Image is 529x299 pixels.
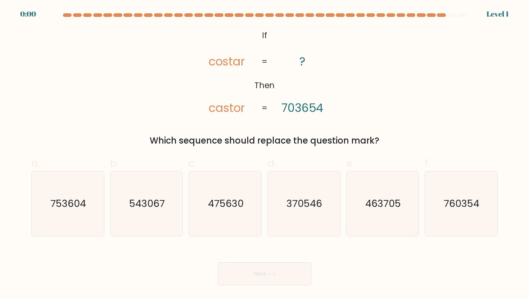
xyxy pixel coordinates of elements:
span: a. [31,156,40,170]
text: 543067 [129,197,165,210]
text: 760354 [444,197,480,210]
tspan: ? [299,53,306,69]
text: 370546 [287,197,322,210]
span: e. [346,156,354,170]
text: 753604 [51,197,86,210]
span: d. [267,156,276,170]
tspan: Then [254,80,275,91]
tspan: castor [208,100,245,116]
tspan: costar [208,53,245,69]
tspan: = [262,103,267,114]
span: c. [189,156,196,170]
div: 0:00 [20,9,36,19]
button: Next [218,262,311,285]
div: Level 1 [487,9,509,19]
span: f. [425,156,430,170]
text: 463705 [365,197,401,210]
tspan: = [262,56,267,67]
svg: @import url('[URL][DOMAIN_NAME]); [192,27,338,117]
tspan: If [262,30,267,41]
div: Which sequence should replace the question mark? [36,134,493,147]
tspan: 703654 [281,100,324,116]
text: 475630 [208,197,244,210]
span: b. [110,156,119,170]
